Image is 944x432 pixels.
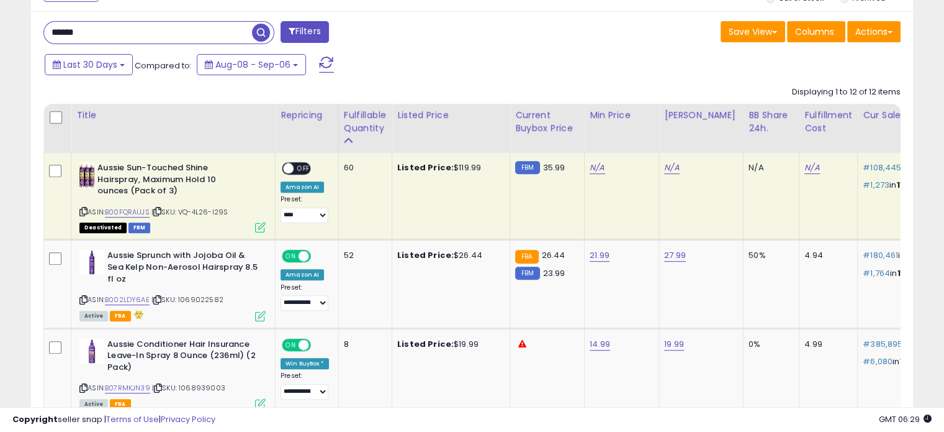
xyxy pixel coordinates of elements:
div: $19.99 [397,339,500,350]
a: 21.99 [590,249,609,262]
div: 8 [344,339,382,350]
b: Aussie Sprunch with Jojoba Oil & Sea Kelp Non-Aerosol Hairspray 8.5 fl oz [107,250,258,288]
span: Columns [795,25,834,38]
span: 11057251 [899,356,936,367]
a: 27.99 [664,249,686,262]
div: $119.99 [397,162,500,173]
div: 52 [344,250,382,261]
div: 50% [748,250,789,261]
a: Terms of Use [106,413,159,425]
div: Displaying 1 to 12 of 12 items [792,86,901,98]
button: Last 30 Days [45,54,133,75]
div: 4.94 [804,250,848,261]
span: #180,461 [863,249,898,261]
span: 11057891 [896,179,933,191]
b: Listed Price: [397,249,454,261]
span: Compared to: [135,60,192,71]
div: Repricing [281,109,333,122]
div: Win BuyBox * [281,358,329,369]
div: Fulfillment Cost [804,109,852,135]
span: FBA [110,311,131,321]
b: Aussie Conditioner Hair Insurance Leave-In Spray 8 Ounce (236ml) (2 Pack) [107,339,258,377]
small: FBA [515,250,538,264]
span: #6,080 [863,356,892,367]
a: N/A [804,162,819,174]
span: ON [283,339,299,350]
div: N/A [748,162,789,173]
a: N/A [590,162,605,174]
span: 26.44 [542,249,565,261]
div: Preset: [281,372,329,400]
small: FBM [515,161,539,174]
img: 5118bb+547L._SL40_.jpg [79,162,94,187]
div: Preset: [281,283,329,311]
div: ASIN: [79,162,266,231]
span: | SKU: 1069022582 [151,295,223,305]
span: 2025-10-7 06:29 GMT [879,413,932,425]
span: #108,445 [863,162,901,173]
div: 4.99 [804,339,848,350]
span: Aug-08 - Sep-06 [215,58,290,71]
button: Columns [787,21,845,42]
div: BB Share 24h. [748,109,794,135]
button: Filters [281,21,329,43]
a: B07RMKJN39 [105,383,150,393]
a: 19.99 [664,338,684,351]
div: Title [76,109,270,122]
b: Listed Price: [397,338,454,350]
a: N/A [664,162,679,174]
b: Aussie Sun-Touched Shine Hairspray, Maximum Hold 10 ounces (Pack of 3) [97,162,248,200]
button: Actions [847,21,901,42]
div: Min Price [590,109,654,122]
span: OFF [309,339,329,350]
b: Listed Price: [397,162,454,173]
a: Privacy Policy [161,413,215,425]
i: hazardous material [131,310,144,319]
span: 35.99 [543,162,565,173]
span: #1,764 [863,267,890,279]
div: Amazon AI [281,182,324,193]
span: OFF [294,163,313,174]
span: 23.99 [543,267,565,279]
img: 31ti80WanHL._SL40_.jpg [79,250,104,275]
a: B002LDY6AE [105,295,150,305]
span: | SKU: VQ-4L26-I29S [151,207,228,217]
div: Preset: [281,195,329,223]
span: ON [283,251,299,262]
span: #1,273 [863,179,889,191]
span: All listings currently available for purchase on Amazon [79,311,108,321]
span: FBM [128,223,151,233]
span: OFF [309,251,329,262]
span: 11057891 [897,267,933,279]
div: [PERSON_NAME] [664,109,738,122]
a: 14.99 [590,338,610,351]
div: Listed Price [397,109,505,122]
div: 60 [344,162,382,173]
span: #385,895 [863,338,902,350]
div: 0% [748,339,789,350]
div: Amazon AI [281,269,324,280]
div: $26.44 [397,250,500,261]
button: Save View [721,21,785,42]
div: Current Buybox Price [515,109,579,135]
small: FBM [515,267,539,280]
strong: Copyright [12,413,58,425]
div: ASIN: [79,250,266,319]
img: 31fwhOjqLFL._SL40_.jpg [79,339,104,364]
span: All listings that are unavailable for purchase on Amazon for any reason other than out-of-stock [79,223,127,233]
div: Fulfillable Quantity [344,109,387,135]
span: | SKU: 1068939003 [152,383,225,393]
div: seller snap | | [12,414,215,426]
span: Last 30 Days [63,58,117,71]
button: Aug-08 - Sep-06 [197,54,306,75]
a: B00FQRAUJS [105,207,150,218]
